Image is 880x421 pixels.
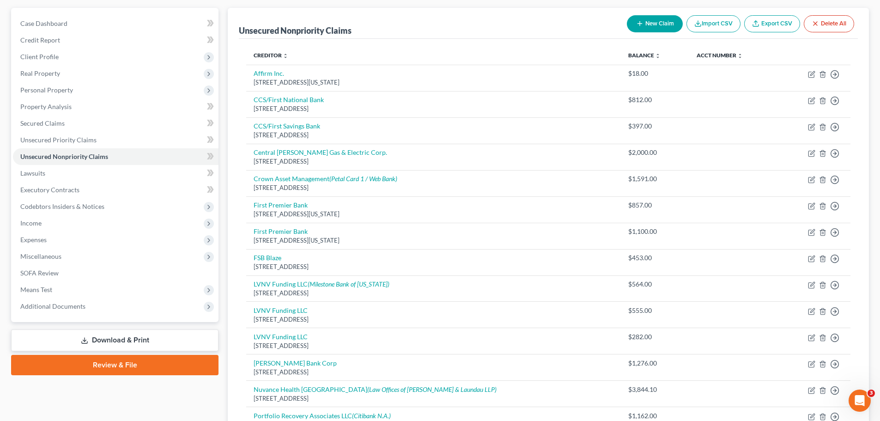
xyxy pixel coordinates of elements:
span: 3 [868,390,875,397]
span: Means Test [20,286,52,293]
span: Miscellaneous [20,252,61,260]
a: LVNV Funding LLC(Milestone Bank of [US_STATE]) [254,280,389,288]
i: (Milestone Bank of [US_STATE]) [308,280,389,288]
i: unfold_more [283,53,288,59]
div: [STREET_ADDRESS] [254,289,613,298]
div: $1,591.00 [628,174,682,183]
span: Case Dashboard [20,19,67,27]
button: New Claim [627,15,683,32]
div: [STREET_ADDRESS] [254,394,613,403]
div: $1,276.00 [628,359,682,368]
div: $3,844.10 [628,385,682,394]
div: $18.00 [628,69,682,78]
span: Real Property [20,69,60,77]
a: LVNV Funding LLC [254,306,308,314]
button: Delete All [804,15,854,32]
span: SOFA Review [20,269,59,277]
span: Personal Property [20,86,73,94]
a: Crown Asset Management(Petal Card 1 / Web Bank) [254,175,397,183]
span: Unsecured Priority Claims [20,136,97,144]
div: $812.00 [628,95,682,104]
a: Unsecured Priority Claims [13,132,218,148]
a: Credit Report [13,32,218,49]
div: $1,162.00 [628,411,682,421]
span: Unsecured Nonpriority Claims [20,153,108,160]
a: Lawsuits [13,165,218,182]
div: [STREET_ADDRESS][US_STATE] [254,78,613,87]
a: First Premier Bank [254,227,308,235]
button: Import CSV [686,15,740,32]
span: Client Profile [20,53,59,61]
span: Credit Report [20,36,60,44]
div: $453.00 [628,253,682,262]
i: unfold_more [737,53,743,59]
a: Export CSV [744,15,800,32]
div: $2,000.00 [628,148,682,157]
div: [STREET_ADDRESS][US_STATE] [254,210,613,219]
div: [STREET_ADDRESS] [254,183,613,192]
a: Central [PERSON_NAME] Gas & Electric Corp. [254,148,387,156]
div: [STREET_ADDRESS] [254,315,613,324]
div: [STREET_ADDRESS] [254,342,613,350]
span: Property Analysis [20,103,72,110]
a: Secured Claims [13,115,218,132]
i: (Law Offices of [PERSON_NAME] & Laundau LLP) [367,385,497,393]
i: (Citibank N.A.) [352,412,391,420]
a: Case Dashboard [13,15,218,32]
div: [STREET_ADDRESS] [254,157,613,166]
div: $857.00 [628,201,682,210]
iframe: Intercom live chat [849,390,871,412]
div: $555.00 [628,306,682,315]
span: Expenses [20,236,47,244]
a: Review & File [11,355,218,375]
a: Creditor unfold_more [254,52,288,59]
span: Income [20,219,42,227]
i: (Petal Card 1 / Web Bank) [329,175,397,183]
a: Affirm Inc. [254,69,284,77]
div: [STREET_ADDRESS] [254,131,613,140]
div: [STREET_ADDRESS][US_STATE] [254,236,613,245]
span: Secured Claims [20,119,65,127]
a: Download & Print [11,329,218,351]
span: Additional Documents [20,302,85,310]
div: [STREET_ADDRESS] [254,368,613,377]
div: $282.00 [628,332,682,342]
a: First Premier Bank [254,201,308,209]
a: CCS/First Savings Bank [254,122,320,130]
a: [PERSON_NAME] Bank Corp [254,359,337,367]
i: unfold_more [655,53,661,59]
a: Executory Contracts [13,182,218,198]
a: Nuvance Health [GEOGRAPHIC_DATA](Law Offices of [PERSON_NAME] & Laundau LLP) [254,385,497,393]
a: Property Analysis [13,98,218,115]
a: Balance unfold_more [628,52,661,59]
span: Executory Contracts [20,186,79,194]
a: Acct Number unfold_more [697,52,743,59]
a: Unsecured Nonpriority Claims [13,148,218,165]
a: LVNV Funding LLC [254,333,308,341]
a: Portfolio Recovery Associates LLC(Citibank N.A.) [254,412,391,420]
div: Unsecured Nonpriority Claims [239,25,352,36]
div: [STREET_ADDRESS] [254,104,613,113]
div: $1,100.00 [628,227,682,236]
a: SOFA Review [13,265,218,281]
a: CCS/First National Bank [254,96,324,104]
span: Codebtors Insiders & Notices [20,202,104,210]
div: $564.00 [628,280,682,289]
div: [STREET_ADDRESS] [254,262,613,271]
span: Lawsuits [20,169,45,177]
a: FSB Blaze [254,254,281,262]
div: $397.00 [628,122,682,131]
